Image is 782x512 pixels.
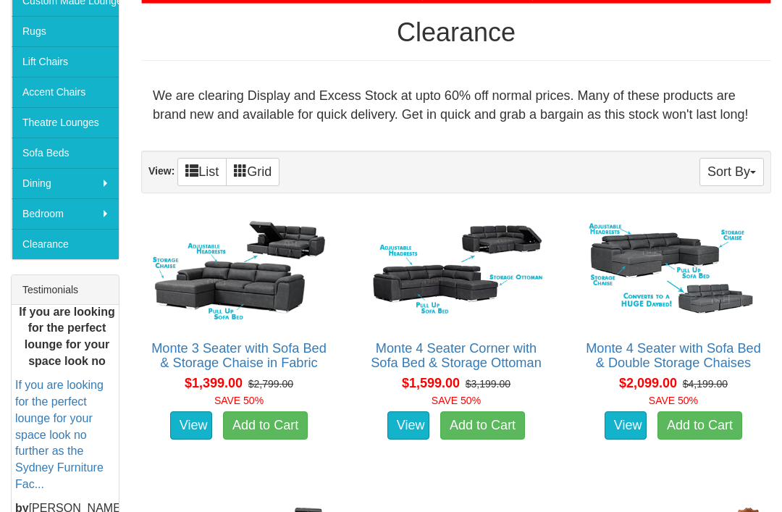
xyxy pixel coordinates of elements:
[402,376,460,390] span: $1,599.00
[19,306,114,368] b: If you are looking for the perfect lounge for your space look no
[466,378,510,390] del: $3,199.00
[649,395,698,406] font: SAVE 50%
[141,18,771,47] h1: Clearance
[366,216,546,327] img: Monte 4 Seater Corner with Sofa Bed & Storage Ottoman
[177,158,227,186] a: List
[148,165,175,177] strong: View:
[248,378,293,390] del: $2,799.00
[12,198,119,229] a: Bedroom
[12,16,119,46] a: Rugs
[619,376,677,390] span: $2,099.00
[12,107,119,138] a: Theatre Lounges
[12,168,119,198] a: Dining
[12,46,119,77] a: Lift Chairs
[586,341,761,370] a: Monte 4 Seater with Sofa Bed & Double Storage Chaises
[223,411,308,440] a: Add to Cart
[12,275,119,305] div: Testimonials
[657,411,742,440] a: Add to Cart
[387,411,429,440] a: View
[12,138,119,168] a: Sofa Beds
[15,379,104,490] a: If you are looking for the perfect lounge for your space look no further as the Sydney Furniture ...
[683,378,728,390] del: $4,199.00
[141,75,771,135] div: We are clearing Display and Excess Stock at upto 60% off normal prices. Many of these products ar...
[699,158,764,186] button: Sort By
[584,216,763,327] img: Monte 4 Seater with Sofa Bed & Double Storage Chaises
[226,158,279,186] a: Grid
[151,341,327,370] a: Monte 3 Seater with Sofa Bed & Storage Chaise in Fabric
[432,395,481,406] font: SAVE 50%
[185,376,243,390] span: $1,399.00
[170,411,212,440] a: View
[12,229,119,259] a: Clearance
[440,411,525,440] a: Add to Cart
[12,77,119,107] a: Accent Chairs
[149,216,329,327] img: Monte 3 Seater with Sofa Bed & Storage Chaise in Fabric
[605,411,647,440] a: View
[371,341,542,370] a: Monte 4 Seater Corner with Sofa Bed & Storage Ottoman
[214,395,264,406] font: SAVE 50%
